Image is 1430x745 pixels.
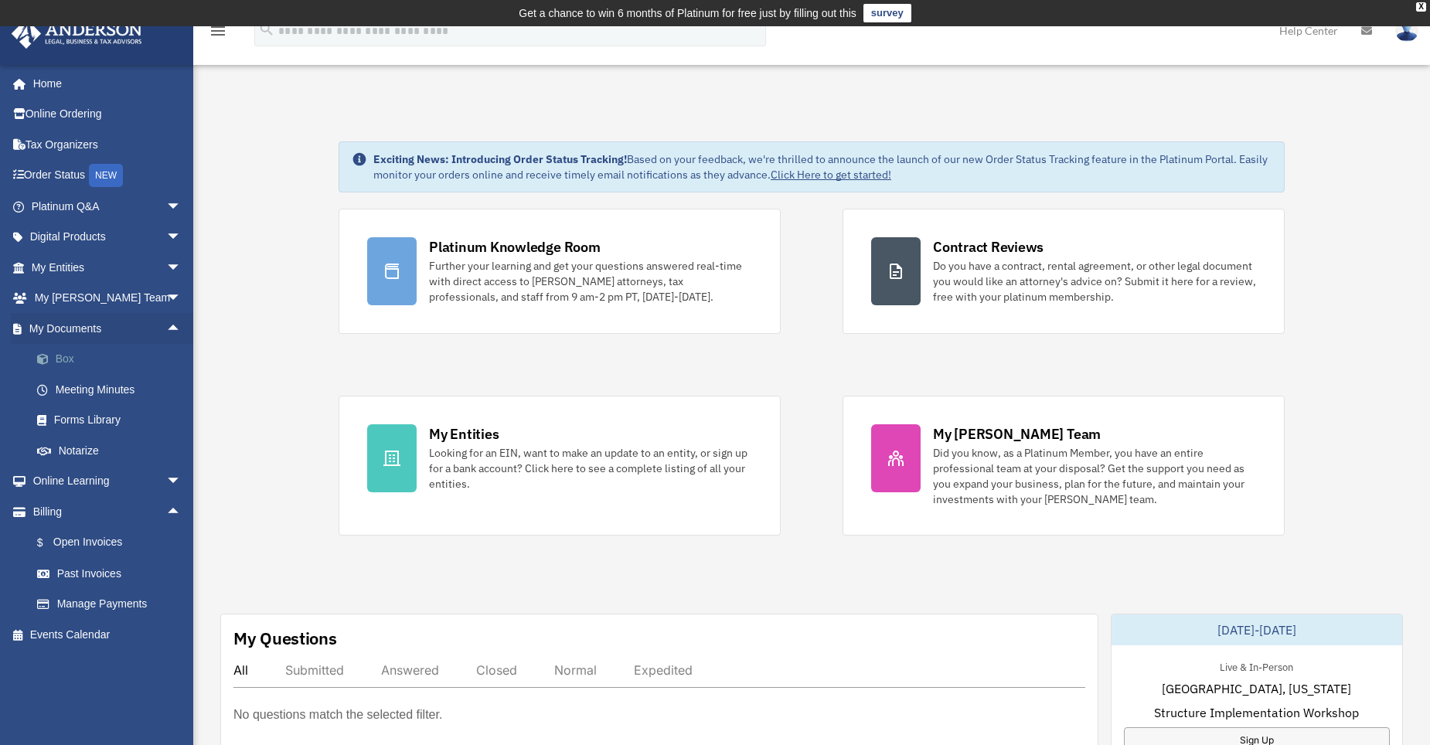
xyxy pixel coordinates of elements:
div: Do you have a contract, rental agreement, or other legal document you would like an attorney's ad... [933,258,1256,304]
a: Tax Organizers [11,129,205,160]
span: arrow_drop_down [166,283,197,315]
div: My [PERSON_NAME] Team [933,424,1101,444]
div: Normal [554,662,597,678]
div: Platinum Knowledge Room [429,237,601,257]
span: $ [46,533,53,553]
a: Online Ordering [11,99,205,130]
div: Based on your feedback, we're thrilled to announce the launch of our new Order Status Tracking fe... [373,151,1272,182]
a: Forms Library [22,405,205,436]
a: My [PERSON_NAME] Team Did you know, as a Platinum Member, you have an entire professional team at... [843,396,1285,536]
div: Submitted [285,662,344,678]
a: Contract Reviews Do you have a contract, rental agreement, or other legal document you would like... [843,209,1285,334]
a: My Entitiesarrow_drop_down [11,252,205,283]
a: Home [11,68,197,99]
a: Platinum Q&Aarrow_drop_down [11,191,205,222]
a: Order StatusNEW [11,160,205,192]
div: My Entities [429,424,499,444]
span: [GEOGRAPHIC_DATA], [US_STATE] [1162,679,1351,698]
div: Expedited [634,662,693,678]
a: Online Learningarrow_drop_down [11,466,205,497]
a: Events Calendar [11,619,205,650]
div: Did you know, as a Platinum Member, you have an entire professional team at your disposal? Get th... [933,445,1256,507]
div: Answered [381,662,439,678]
a: Meeting Minutes [22,374,205,405]
a: Click Here to get started! [771,168,891,182]
i: menu [209,22,227,40]
span: Structure Implementation Workshop [1154,703,1359,722]
div: Further your learning and get your questions answered real-time with direct access to [PERSON_NAM... [429,258,752,304]
i: search [258,21,275,38]
div: Get a chance to win 6 months of Platinum for free just by filling out this [519,4,856,22]
div: My Questions [233,627,337,650]
div: Contract Reviews [933,237,1044,257]
p: No questions match the selected filter. [233,704,442,726]
a: Past Invoices [22,558,205,589]
a: Box [22,344,205,375]
span: arrow_drop_down [166,222,197,253]
a: My [PERSON_NAME] Teamarrow_drop_down [11,283,205,314]
div: [DATE]-[DATE] [1112,614,1403,645]
img: Anderson Advisors Platinum Portal [7,19,147,49]
span: arrow_drop_down [166,191,197,223]
a: My Documentsarrow_drop_up [11,313,205,344]
span: arrow_drop_down [166,252,197,284]
strong: Exciting News: Introducing Order Status Tracking! [373,152,627,166]
a: menu [209,27,227,40]
span: arrow_drop_up [166,313,197,345]
span: arrow_drop_up [166,496,197,528]
img: User Pic [1395,19,1418,42]
span: arrow_drop_down [166,466,197,498]
a: survey [863,4,911,22]
a: Billingarrow_drop_up [11,496,205,527]
a: My Entities Looking for an EIN, want to make an update to an entity, or sign up for a bank accoun... [339,396,781,536]
a: Platinum Knowledge Room Further your learning and get your questions answered real-time with dire... [339,209,781,334]
div: Looking for an EIN, want to make an update to an entity, or sign up for a bank account? Click her... [429,445,752,492]
a: Notarize [22,435,205,466]
div: close [1416,2,1426,12]
div: NEW [89,164,123,187]
a: $Open Invoices [22,527,205,559]
div: Live & In-Person [1207,658,1306,674]
div: Closed [476,662,517,678]
a: Manage Payments [22,589,205,620]
a: Digital Productsarrow_drop_down [11,222,205,253]
div: All [233,662,248,678]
